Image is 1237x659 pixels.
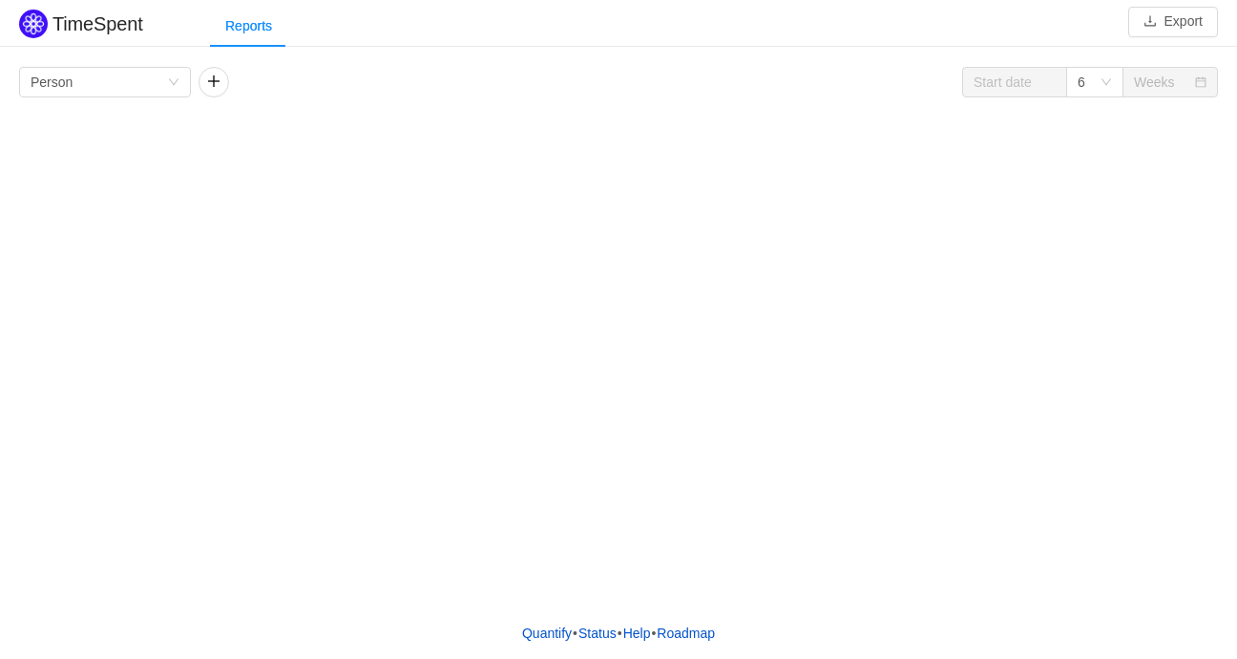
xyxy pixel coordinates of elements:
a: Quantify [521,619,573,648]
span: • [651,626,656,641]
i: icon: down [1101,76,1112,90]
div: 6 [1078,68,1085,96]
div: Person [31,68,73,96]
a: Status [577,619,618,648]
i: icon: calendar [1195,76,1206,90]
h2: TimeSpent [52,13,143,34]
input: Start date [962,67,1067,97]
a: Roadmap [656,619,716,648]
button: icon: plus [199,67,229,97]
button: icon: downloadExport [1128,7,1218,37]
div: Reports [210,5,287,48]
div: Weeks [1134,68,1175,96]
span: • [573,626,577,641]
i: icon: down [168,76,179,90]
span: • [618,626,622,641]
img: Quantify logo [19,10,48,38]
a: Help [622,619,652,648]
